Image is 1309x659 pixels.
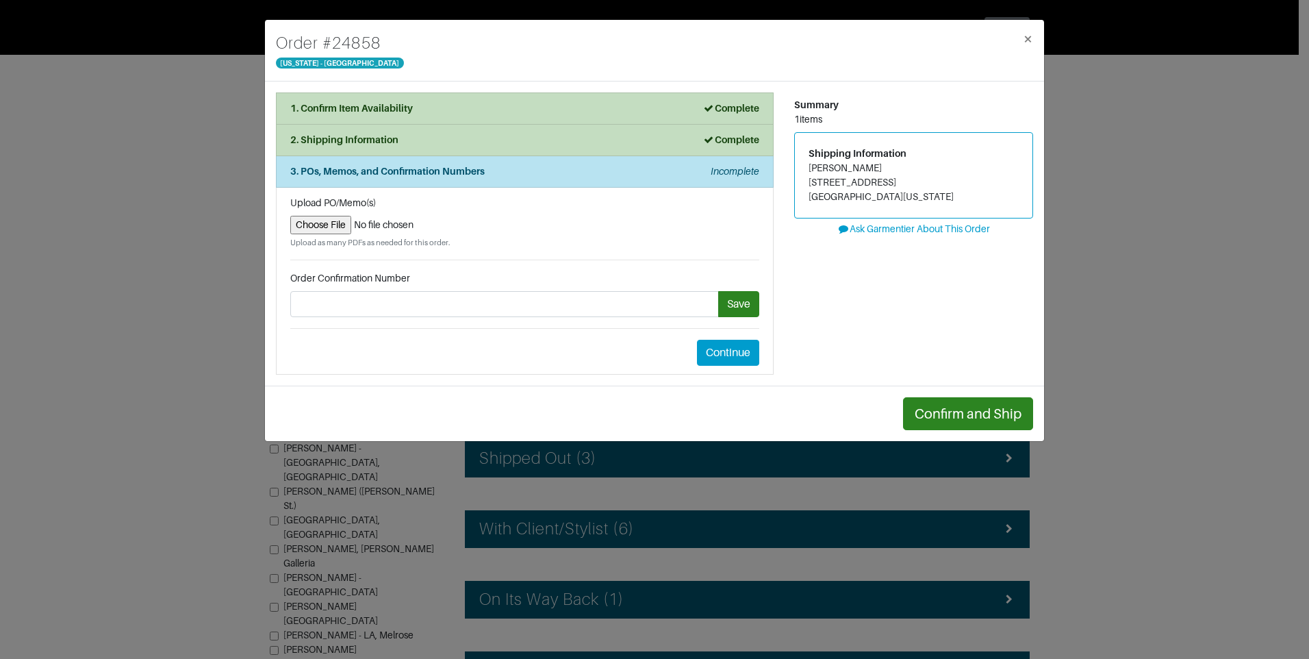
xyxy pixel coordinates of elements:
span: [US_STATE] - [GEOGRAPHIC_DATA] [276,58,404,69]
div: Summary [794,98,1033,112]
small: Upload as many PDFs as needed for this order. [290,237,759,249]
span: × [1023,29,1033,48]
strong: 2. Shipping Information [290,134,398,145]
button: Confirm and Ship [903,397,1033,430]
h4: Order # 24858 [276,31,404,55]
button: Save [718,291,759,317]
strong: 1. Confirm Item Availability [290,103,413,114]
span: Shipping Information [809,148,906,159]
address: [PERSON_NAME] [STREET_ADDRESS] [GEOGRAPHIC_DATA][US_STATE] [809,161,1019,204]
strong: 3. POs, Memos, and Confirmation Numbers [290,166,485,177]
label: Upload PO/Memo(s) [290,196,376,210]
button: Close [1012,20,1044,58]
label: Order Confirmation Number [290,271,410,286]
button: Continue [697,340,759,366]
div: 1 items [794,112,1033,127]
strong: Complete [702,103,759,114]
strong: Complete [702,134,759,145]
em: Incomplete [711,166,759,177]
button: Ask Garmentier About This Order [794,219,1033,240]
